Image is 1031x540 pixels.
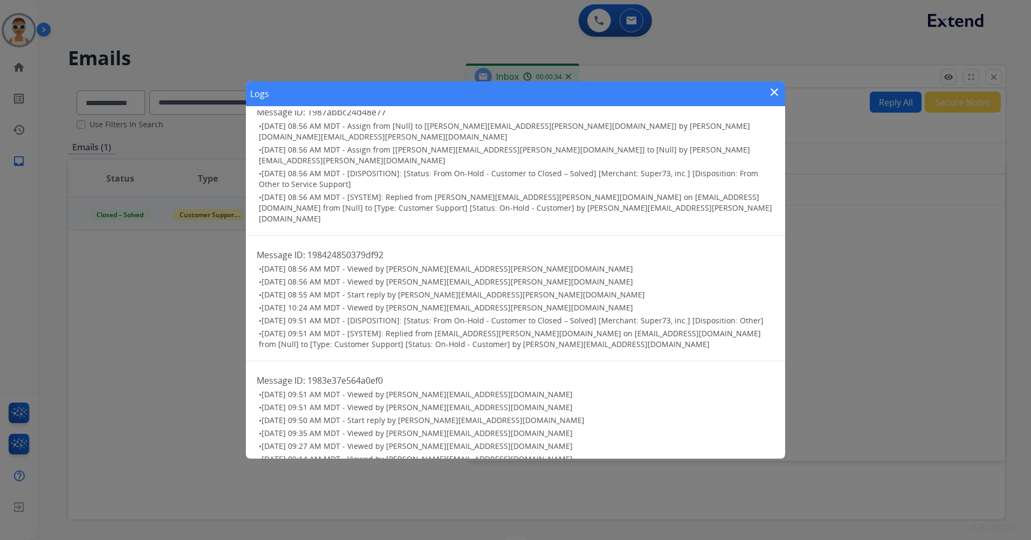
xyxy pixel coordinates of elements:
h3: • [259,264,774,274]
span: [DATE] 08:56 AM MDT - Assign from [[PERSON_NAME][EMAIL_ADDRESS][PERSON_NAME][DOMAIN_NAME]] to [Nu... [259,144,750,165]
span: [DATE] 09:51 AM MDT - [SYSTEM]: Replied from [EMAIL_ADDRESS][PERSON_NAME][DOMAIN_NAME] on [EMAIL_... [259,328,761,349]
p: 0.20.1027RC [971,521,1020,534]
span: [DATE] 09:14 AM MDT - Viewed by [PERSON_NAME][EMAIL_ADDRESS][DOMAIN_NAME] [262,454,573,464]
h3: • [259,402,774,413]
span: [DATE] 09:51 AM MDT - Viewed by [PERSON_NAME][EMAIL_ADDRESS][DOMAIN_NAME] [262,389,573,399]
h3: • [259,168,774,190]
span: Message ID: [257,249,305,261]
span: [DATE] 08:56 AM MDT - Assign from [Null] to [[PERSON_NAME][EMAIL_ADDRESS][PERSON_NAME][DOMAIN_NAM... [259,121,750,142]
h3: • [259,302,774,313]
span: [DATE] 08:56 AM MDT - Viewed by [PERSON_NAME][EMAIL_ADDRESS][PERSON_NAME][DOMAIN_NAME] [262,264,633,274]
span: 1983e37e564a0ef0 [307,375,383,386]
h3: • [259,315,774,326]
h3: • [259,328,774,350]
h3: • [259,415,774,426]
span: [DATE] 08:56 AM MDT - [DISPOSITION]: [Status: From On-Hold - Customer to Closed – Solved] [Mercha... [259,168,758,189]
span: [DATE] 09:27 AM MDT - Viewed by [PERSON_NAME][EMAIL_ADDRESS][DOMAIN_NAME] [262,441,573,451]
span: [DATE] 09:35 AM MDT - Viewed by [PERSON_NAME][EMAIL_ADDRESS][DOMAIN_NAME] [262,428,573,438]
h3: • [259,276,774,287]
mat-icon: close [768,86,781,99]
span: [DATE] 10:24 AM MDT - Viewed by [PERSON_NAME][EMAIL_ADDRESS][PERSON_NAME][DOMAIN_NAME] [262,302,633,313]
span: Message ID: [257,106,305,118]
span: [DATE] 08:55 AM MDT - Start reply by [PERSON_NAME][EMAIL_ADDRESS][PERSON_NAME][DOMAIN_NAME] [262,289,645,300]
h3: • [259,121,774,142]
span: [DATE] 09:51 AM MDT - [DISPOSITION]: [Status: From On-Hold - Customer to Closed – Solved] [Mercha... [262,315,764,326]
span: [DATE] 09:50 AM MDT - Start reply by [PERSON_NAME][EMAIL_ADDRESS][DOMAIN_NAME] [262,415,585,425]
h3: • [259,144,774,166]
h3: • [259,441,774,452]
span: 1987abbc24d48e77 [307,106,386,118]
h3: • [259,428,774,439]
span: [DATE] 09:51 AM MDT - Viewed by [PERSON_NAME][EMAIL_ADDRESS][DOMAIN_NAME] [262,402,573,412]
span: Message ID: [257,375,305,386]
h1: Logs [250,87,269,100]
span: [DATE] 08:56 AM MDT - [SYSTEM]: Replied from [PERSON_NAME][EMAIL_ADDRESS][PERSON_NAME][DOMAIN_NAM... [259,192,772,224]
h3: • [259,289,774,300]
h3: • [259,192,774,224]
span: 198424850379df92 [307,249,383,261]
h3: • [259,454,774,465]
span: [DATE] 08:56 AM MDT - Viewed by [PERSON_NAME][EMAIL_ADDRESS][PERSON_NAME][DOMAIN_NAME] [262,276,633,287]
h3: • [259,389,774,400]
